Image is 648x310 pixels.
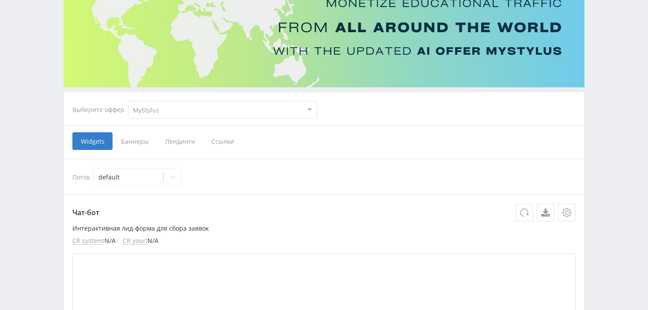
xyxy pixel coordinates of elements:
[123,237,146,245] span: CR your
[72,225,576,232] p: Интерактивная лид-форма для сбора заявок
[113,132,157,150] span: Баннеры
[203,132,242,150] span: Ссылки
[72,237,103,245] span: CR system
[72,168,576,186] div: Поток
[516,204,533,221] button: Обновить
[72,237,116,245] li: : N/A
[157,132,203,150] span: Лендинги
[72,204,576,221] p: Чат-бот
[537,204,554,221] a: Скачать
[558,204,576,221] button: Настройки
[72,106,128,113] div: Выберите оффер
[123,237,158,245] li: : N/A
[72,132,113,150] span: Widgets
